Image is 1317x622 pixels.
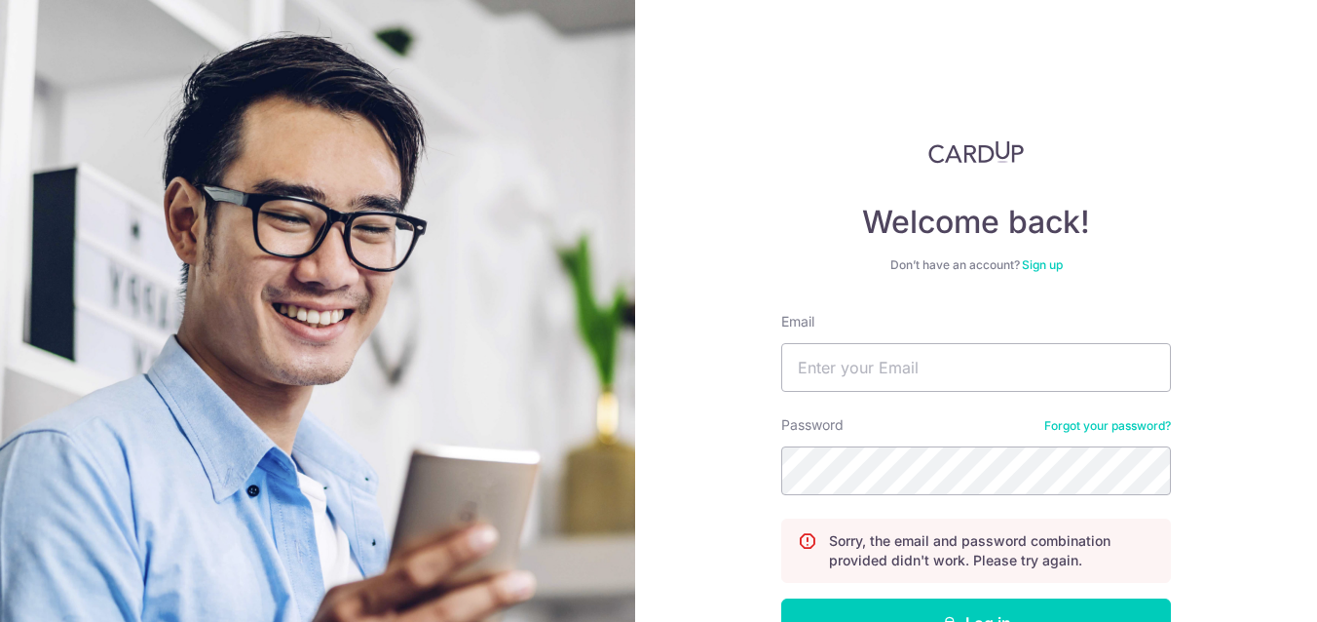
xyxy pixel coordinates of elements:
h4: Welcome back! [781,203,1171,242]
a: Forgot your password? [1044,418,1171,434]
div: Don’t have an account? [781,257,1171,273]
label: Password [781,415,844,435]
img: CardUp Logo [928,140,1024,164]
input: Enter your Email [781,343,1171,392]
a: Sign up [1022,257,1063,272]
label: Email [781,312,814,331]
p: Sorry, the email and password combination provided didn't work. Please try again. [829,531,1154,570]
